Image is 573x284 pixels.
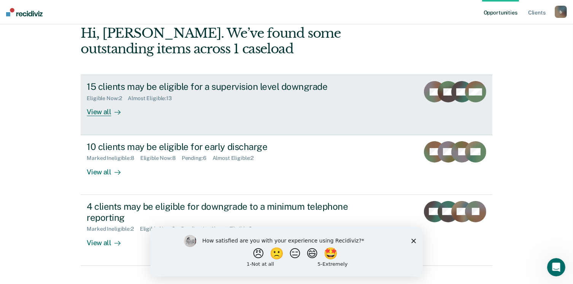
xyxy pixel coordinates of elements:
iframe: Survey by Kim from Recidiviz [151,227,423,276]
div: 10 clients may be eligible for early discharge [87,141,354,152]
iframe: Intercom live chat [547,258,565,276]
div: Almost Eligible : 13 [128,95,178,102]
img: Recidiviz [6,8,43,16]
div: Almost Eligible : 2 [211,226,258,232]
a: 15 clients may be eligible for a supervision level downgradeEligible Now:2Almost Eligible:13View all [81,75,492,135]
div: Almost Eligible : 2 [213,155,260,161]
div: Eligible Now : 2 [87,95,128,102]
button: b [555,6,567,18]
div: 15 clients may be eligible for a supervision level downgrade [87,81,354,92]
a: 10 clients may be eligible for early dischargeMarked Ineligible:8Eligible Now:8Pending:6Almost El... [81,135,492,195]
div: 4 clients may be eligible for downgrade to a minimum telephone reporting [87,201,354,223]
div: Hi, [PERSON_NAME]. We’ve found some outstanding items across 1 caseload [81,26,410,57]
div: Eligible Now : 2 [140,226,181,232]
a: 4 clients may be eligible for downgrade to a minimum telephone reportingMarked Ineligible:2Eligib... [81,195,492,266]
div: Pending : 6 [182,155,213,161]
div: Pending : 1 [181,226,211,232]
div: View all [87,161,129,176]
div: Eligible Now : 8 [140,155,182,161]
div: Marked Ineligible : 2 [87,226,140,232]
div: Marked Ineligible : 8 [87,155,140,161]
div: View all [87,102,129,116]
div: View all [87,232,129,247]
